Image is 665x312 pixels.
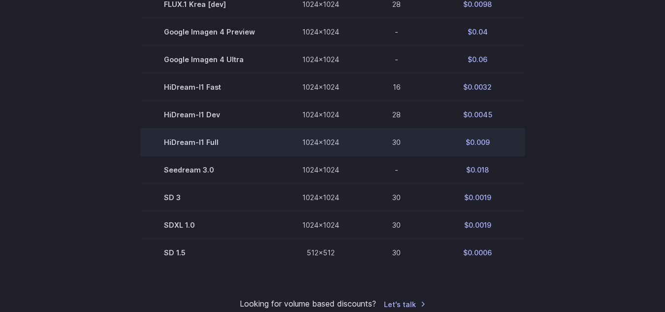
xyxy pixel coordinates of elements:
[430,18,525,46] td: $0.04
[430,73,525,101] td: $0.0032
[363,18,430,46] td: -
[430,46,525,73] td: $0.06
[279,211,363,239] td: 1024x1024
[279,156,363,184] td: 1024x1024
[140,18,279,46] td: Google Imagen 4 Preview
[363,239,430,267] td: 30
[430,101,525,129] td: $0.0045
[140,129,279,156] td: HiDream-I1 Full
[279,46,363,73] td: 1024x1024
[363,211,430,239] td: 30
[240,298,376,311] small: Looking for volume based discounts?
[279,73,363,101] td: 1024x1024
[363,73,430,101] td: 16
[279,101,363,129] td: 1024x1024
[363,101,430,129] td: 28
[140,184,279,211] td: SD 3
[430,211,525,239] td: $0.0019
[363,184,430,211] td: 30
[279,18,363,46] td: 1024x1024
[384,299,426,310] a: Let's talk
[140,101,279,129] td: HiDream-I1 Dev
[430,156,525,184] td: $0.018
[363,156,430,184] td: -
[140,239,279,267] td: SD 1.5
[430,129,525,156] td: $0.009
[363,46,430,73] td: -
[140,46,279,73] td: Google Imagen 4 Ultra
[140,156,279,184] td: Seedream 3.0
[140,73,279,101] td: HiDream-I1 Fast
[279,239,363,267] td: 512x512
[140,211,279,239] td: SDXL 1.0
[430,184,525,211] td: $0.0019
[363,129,430,156] td: 30
[279,129,363,156] td: 1024x1024
[430,239,525,267] td: $0.0006
[279,184,363,211] td: 1024x1024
